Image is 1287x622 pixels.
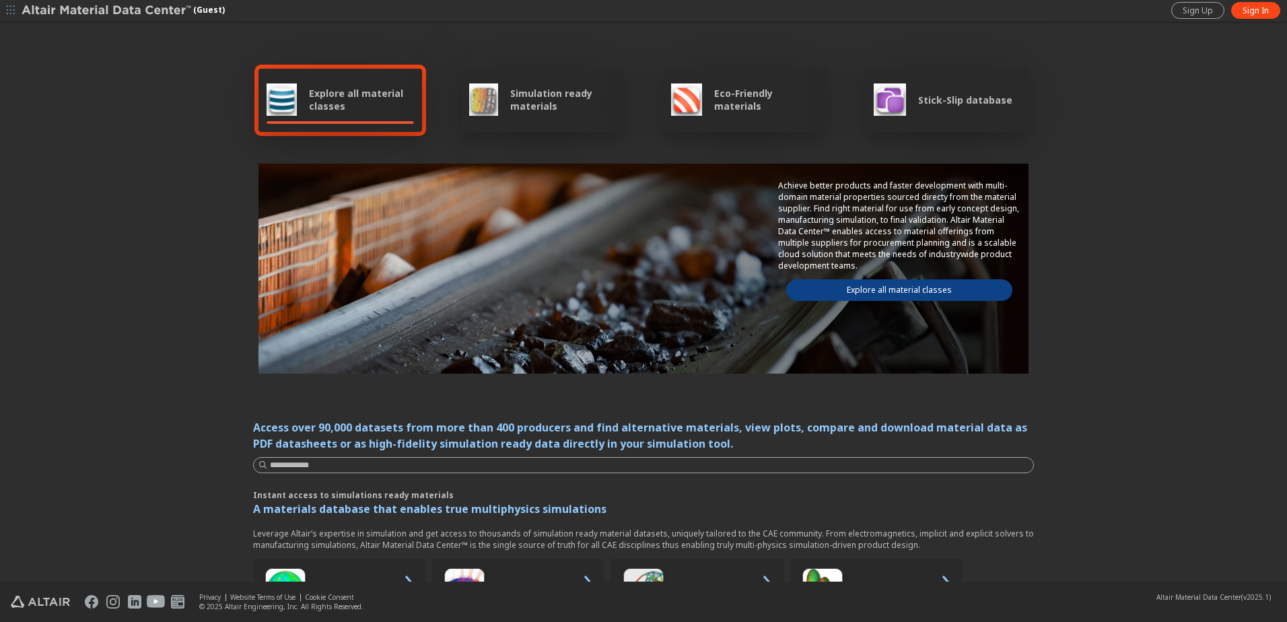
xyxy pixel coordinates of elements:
[1156,592,1271,602] div: (v2025.1)
[267,83,297,116] img: Explore all material classes
[786,279,1012,301] a: Explore all material classes
[1243,5,1269,16] span: Sign In
[309,87,414,112] span: Explore all material classes
[796,564,849,618] img: Crash Analyses Icon
[253,528,1034,551] p: Leverage Altair’s expertise in simulation and get access to thousands of simulation ready materia...
[874,83,906,116] img: Stick-Slip database
[199,592,221,602] a: Privacy
[510,87,616,112] span: Simulation ready materials
[258,564,312,618] img: High Frequency Icon
[778,180,1020,271] p: Achieve better products and faster development with multi-domain material properties sourced dire...
[230,592,295,602] a: Website Terms of Use
[1183,5,1213,16] span: Sign Up
[11,596,70,608] img: Altair Engineering
[714,87,818,112] span: Eco-Friendly materials
[253,419,1034,452] div: Access over 90,000 datasets from more than 400 producers and find alternative materials, view plo...
[469,83,498,116] img: Simulation ready materials
[1231,2,1280,19] a: Sign In
[1156,592,1241,602] span: Altair Material Data Center
[305,592,354,602] a: Cookie Consent
[253,489,1034,501] p: Instant access to simulations ready materials
[1171,2,1224,19] a: Sign Up
[617,564,670,618] img: Structural Analyses Icon
[199,602,363,611] div: © 2025 Altair Engineering, Inc. All Rights Reserved.
[918,94,1012,106] span: Stick-Slip database
[22,4,225,18] div: (Guest)
[22,4,193,18] img: Altair Material Data Center
[438,564,491,618] img: Low Frequency Icon
[671,83,702,116] img: Eco-Friendly materials
[253,501,1034,517] p: A materials database that enables true multiphysics simulations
